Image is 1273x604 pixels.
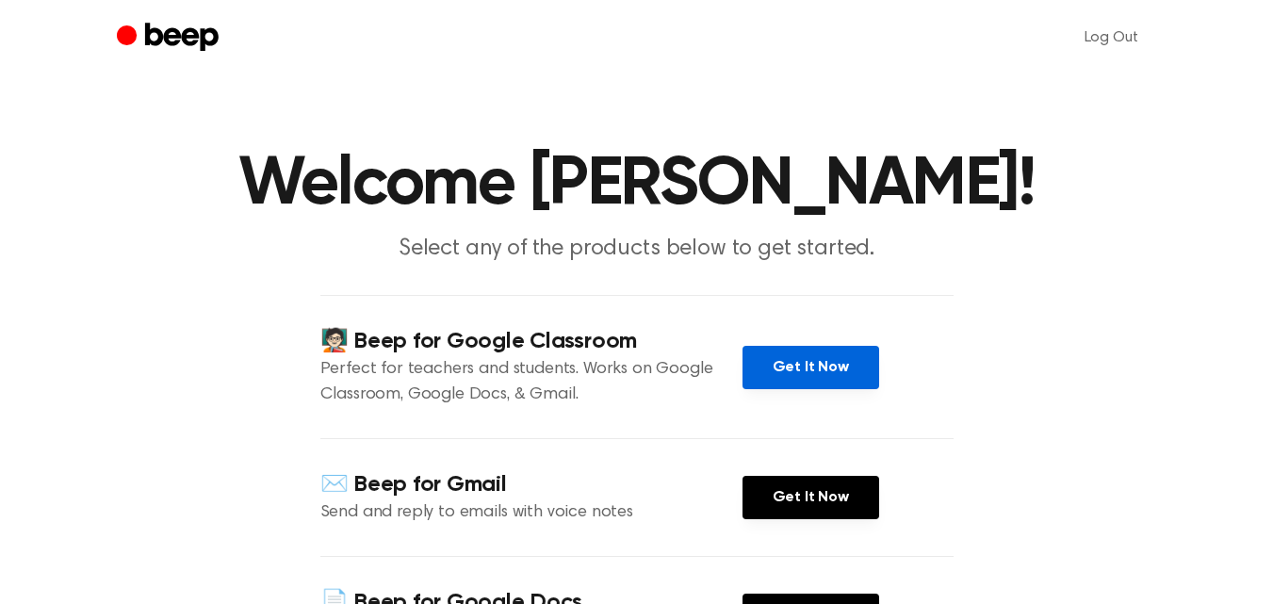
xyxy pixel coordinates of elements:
h4: 🧑🏻‍🏫 Beep for Google Classroom [320,326,743,357]
h1: Welcome [PERSON_NAME]! [155,151,1119,219]
h4: ✉️ Beep for Gmail [320,469,743,500]
p: Send and reply to emails with voice notes [320,500,743,526]
p: Select any of the products below to get started. [275,234,999,265]
a: Beep [117,20,223,57]
p: Perfect for teachers and students. Works on Google Classroom, Google Docs, & Gmail. [320,357,743,408]
a: Get It Now [743,346,879,389]
a: Log Out [1066,15,1157,60]
a: Get It Now [743,476,879,519]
